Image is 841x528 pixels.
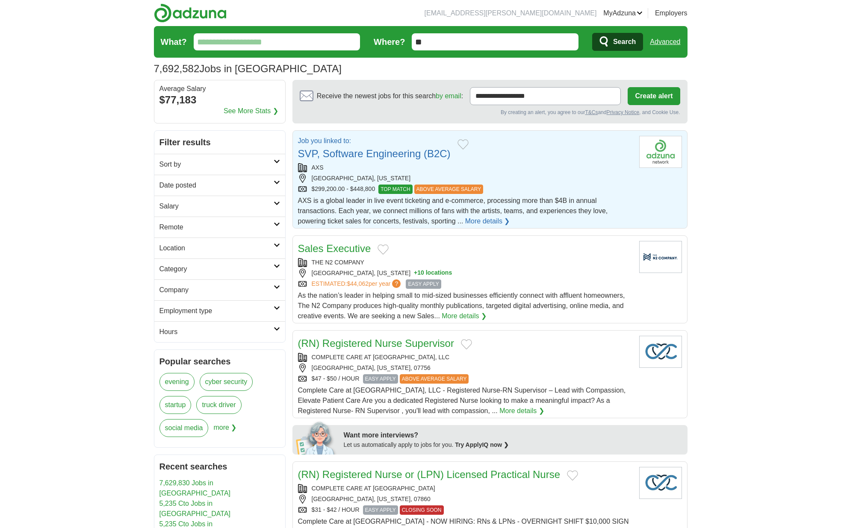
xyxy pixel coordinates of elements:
[298,197,608,225] span: AXS is a global leader in live event ticketing and e-commerce, processing more than $4B in annual...
[298,495,632,504] div: [GEOGRAPHIC_DATA], [US_STATE], 07860
[455,441,509,448] a: Try ApplyIQ now ❯
[159,92,280,108] div: $77,183
[159,201,274,211] h2: Salary
[374,35,405,48] label: Where?
[298,337,454,349] a: (RN) Registered Nurse Supervisor
[159,327,274,337] h2: Hours
[298,364,632,373] div: [GEOGRAPHIC_DATA], [US_STATE], 07756
[414,269,417,278] span: +
[200,373,253,391] a: cyber security
[392,279,401,288] span: ?
[159,396,192,414] a: startup
[154,63,342,74] h1: Jobs in [GEOGRAPHIC_DATA]
[639,136,682,168] img: Company logo
[213,419,236,442] span: more ❯
[159,306,274,316] h2: Employment type
[400,505,444,515] span: CLOSING SOON
[606,109,639,115] a: Privacy Notice
[161,35,187,48] label: What?
[298,258,632,267] div: THE N2 COMPANY
[628,87,680,105] button: Create alert
[159,500,231,517] a: 5,235 Cto Jobs in [GEOGRAPHIC_DATA]
[154,154,285,175] a: Sort by
[298,163,632,172] div: AXS
[298,174,632,183] div: [GEOGRAPHIC_DATA], [US_STATE]
[414,269,452,278] button: +10 locations
[363,374,398,384] span: EASY APPLY
[400,374,469,384] span: ABOVE AVERAGE SALARY
[639,241,682,273] img: Company logo
[298,353,632,362] div: COMPLETE CARE AT [GEOGRAPHIC_DATA], LLC
[159,285,274,295] h2: Company
[159,264,274,274] h2: Category
[317,91,463,101] span: Receive the newest jobs for this search :
[196,396,241,414] a: truck driver
[154,300,285,321] a: Employment type
[298,387,626,414] span: Complete Care at [GEOGRAPHIC_DATA], LLC - Registered Nurse-RN Supervisor – Lead with Compassion, ...
[154,238,285,258] a: Location
[159,85,280,92] div: Average Salary
[378,244,389,255] button: Add to favorite jobs
[567,470,578,481] button: Add to favorite jobs
[154,175,285,196] a: Date posted
[159,243,274,253] h2: Location
[613,33,636,50] span: Search
[298,185,632,194] div: $299,200.00 - $448,800
[154,217,285,238] a: Remote
[603,8,643,18] a: MyAdzuna
[344,440,682,449] div: Let us automatically apply to jobs for you.
[154,196,285,217] a: Salary
[585,109,598,115] a: T&Cs
[465,216,510,226] a: More details ❯
[159,159,274,170] h2: Sort by
[154,321,285,342] a: Hours
[298,292,625,320] span: As the nation’s leader in helping small to mid-sized businesses efficiently connect with affluent...
[159,222,274,232] h2: Remote
[457,139,469,150] button: Add to favorite jobs
[154,3,227,23] img: Adzuna logo
[298,469,561,480] a: (RN) Registered Nurse or (LPN) Licensed Practical Nurse
[655,8,688,18] a: Employers
[650,33,680,50] a: Advanced
[298,243,371,254] a: Sales Executive
[499,406,544,416] a: More details ❯
[154,258,285,279] a: Category
[224,106,278,116] a: See More Stats ❯
[406,279,441,289] span: EASY APPLY
[154,131,285,154] h2: Filter results
[347,280,369,287] span: $44,062
[461,339,472,349] button: Add to favorite jobs
[159,355,280,368] h2: Popular searches
[312,279,403,289] a: ESTIMATED:$44,062per year?
[159,460,280,473] h2: Recent searches
[639,467,682,499] img: Company logo
[296,420,337,455] img: apply-iq-scientist.png
[298,505,632,515] div: $31 - $42 / HOUR
[425,8,597,18] li: [EMAIL_ADDRESS][PERSON_NAME][DOMAIN_NAME]
[414,185,484,194] span: ABOVE AVERAGE SALARY
[300,109,680,116] div: By creating an alert, you agree to our and , and Cookie Use.
[298,374,632,384] div: $47 - $50 / HOUR
[298,269,632,278] div: [GEOGRAPHIC_DATA], [US_STATE]
[442,311,487,321] a: More details ❯
[298,136,451,146] p: Job you linked to:
[639,336,682,368] img: Company logo
[159,180,274,191] h2: Date posted
[154,61,200,76] span: 7,692,582
[159,373,195,391] a: evening
[154,279,285,300] a: Company
[159,419,209,437] a: social media
[592,33,643,51] button: Search
[436,92,461,100] a: by email
[159,479,231,497] a: 7,629,830 Jobs in [GEOGRAPHIC_DATA]
[344,430,682,440] div: Want more interviews?
[298,148,451,159] a: SVP, Software Engineering (B2C)
[298,484,632,493] div: COMPLETE CARE AT [GEOGRAPHIC_DATA]
[363,505,398,515] span: EASY APPLY
[378,185,412,194] span: TOP MATCH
